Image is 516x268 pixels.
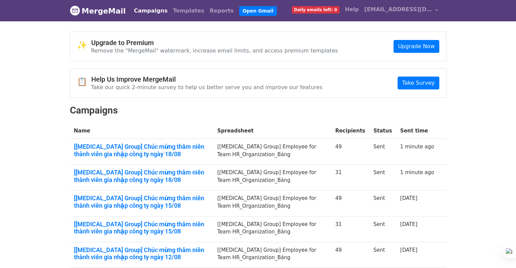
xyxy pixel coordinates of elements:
a: MergeMail [70,4,126,18]
a: [DATE] [400,221,418,227]
td: Sent [369,190,396,216]
td: [[MEDICAL_DATA] Group] Employee for Team HR_Organization_Bảng [213,242,331,268]
a: [[MEDICAL_DATA] Group] Chúc mừng thâm niên thành viên gia nhập công ty ngày 15/08 [74,221,209,235]
a: 1 minute ago [400,144,434,150]
a: Reports [207,4,236,18]
a: Help [342,3,362,16]
a: [[MEDICAL_DATA] Group] Chúc mừng thâm niên thành viên gia nhập công ty ngày 15/08 [74,194,209,209]
td: Sent [369,165,396,190]
td: 31 [331,216,369,242]
a: [DATE] [400,195,418,201]
td: [[MEDICAL_DATA] Group] Employee for Team HR_Organization_Bảng [213,139,331,165]
h4: Help Us Improve MergeMail [91,75,323,83]
a: [EMAIL_ADDRESS][DOMAIN_NAME] [362,3,441,19]
td: Sent [369,139,396,165]
th: Spreadsheet [213,123,331,139]
a: Take Survey [398,77,439,89]
span: 📋 [77,77,91,87]
p: Remove the "MergeMail" watermark, increase email limits, and access premium templates [91,47,338,54]
td: Sent [369,242,396,268]
span: [EMAIL_ADDRESS][DOMAIN_NAME] [364,5,432,14]
a: Open Gmail [239,6,277,16]
img: MergeMail logo [70,5,80,16]
td: [[MEDICAL_DATA] Group] Employee for Team HR_Organization_Bảng [213,190,331,216]
td: [[MEDICAL_DATA] Group] Employee for Team HR_Organization_Bảng [213,216,331,242]
a: Campaigns [131,4,170,18]
span: ✨ [77,40,91,50]
a: [[MEDICAL_DATA] Group] Chúc mừng thâm niên thành viên gia nhập công ty ngày 12/08 [74,246,209,261]
td: 31 [331,165,369,190]
td: 49 [331,139,369,165]
th: Sent time [396,123,438,139]
a: Daily emails left: 0 [289,3,342,16]
th: Recipients [331,123,369,139]
h4: Upgrade to Premium [91,39,338,47]
th: Status [369,123,396,139]
span: Daily emails left: 0 [292,6,340,14]
a: Templates [170,4,207,18]
a: Upgrade Now [394,40,439,53]
a: [[MEDICAL_DATA] Group] Chúc mừng thâm niên thành viên gia nhập công ty ngày 18/08 [74,143,209,158]
td: 49 [331,242,369,268]
p: Take our quick 2-minute survey to help us better serve you and improve our features [91,84,323,91]
a: [[MEDICAL_DATA] Group] Chúc mừng thâm niên thành viên gia nhập công ty ngày 18/08 [74,169,209,183]
td: 49 [331,190,369,216]
a: [DATE] [400,247,418,253]
td: Sent [369,216,396,242]
a: 1 minute ago [400,169,434,176]
td: [[MEDICAL_DATA] Group] Employee for Team HR_Organization_Bảng [213,165,331,190]
h2: Campaigns [70,105,446,116]
th: Name [70,123,213,139]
